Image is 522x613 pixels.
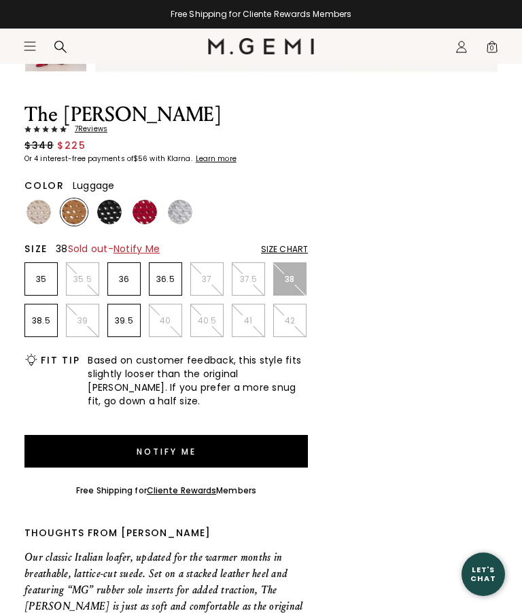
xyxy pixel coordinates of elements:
img: Sunset Red [133,200,157,224]
p: 36 [108,274,140,285]
klarna-placement-style-amount: $56 [133,154,147,164]
button: Open site menu [23,39,37,53]
span: Sold out - [68,242,160,256]
h2: Fit Tip [41,355,80,366]
div: Size Chart [261,244,308,255]
img: Black [97,200,122,224]
klarna-placement-style-body: Or 4 interest-free payments of [24,154,133,164]
span: Luggage [73,179,115,192]
klarna-placement-style-body: with Klarna [150,154,194,164]
p: 38 [274,274,306,285]
img: Luggage [62,200,86,224]
p: 38.5 [25,315,57,326]
p: 37.5 [232,274,264,285]
span: Notify Me [114,242,160,256]
klarna-placement-style-cta: Learn more [196,154,237,164]
button: Notify Me [24,435,308,468]
p: 39 [67,315,99,326]
img: Silver [168,200,192,224]
img: M.Gemi [208,38,315,54]
p: 40.5 [191,315,223,326]
h2: Size [24,243,48,254]
span: Based on customer feedback, this style fits slightly looser than the original [PERSON_NAME]. If y... [88,353,308,408]
p: 36.5 [150,274,181,285]
p: 35.5 [67,274,99,285]
img: Light Beige [27,200,51,224]
p: 40 [150,315,181,326]
div: Free Shipping for Members [76,485,256,496]
div: Thoughts from [PERSON_NAME] [24,527,308,538]
span: 0 [485,43,499,56]
a: 7Reviews [24,125,308,133]
a: Learn more [194,155,237,163]
div: Let's Chat [462,565,505,582]
p: 37 [191,274,223,285]
p: 35 [25,274,57,285]
p: 41 [232,315,264,326]
a: Cliente Rewards [147,485,217,496]
h2: Color [24,180,65,191]
span: $225 [57,139,86,152]
p: 39.5 [108,315,140,326]
h1: The [PERSON_NAME] [24,105,308,125]
span: 7 Review s [67,125,107,133]
p: 42 [274,315,306,326]
span: 38 [56,242,160,256]
span: $348 [24,139,54,152]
